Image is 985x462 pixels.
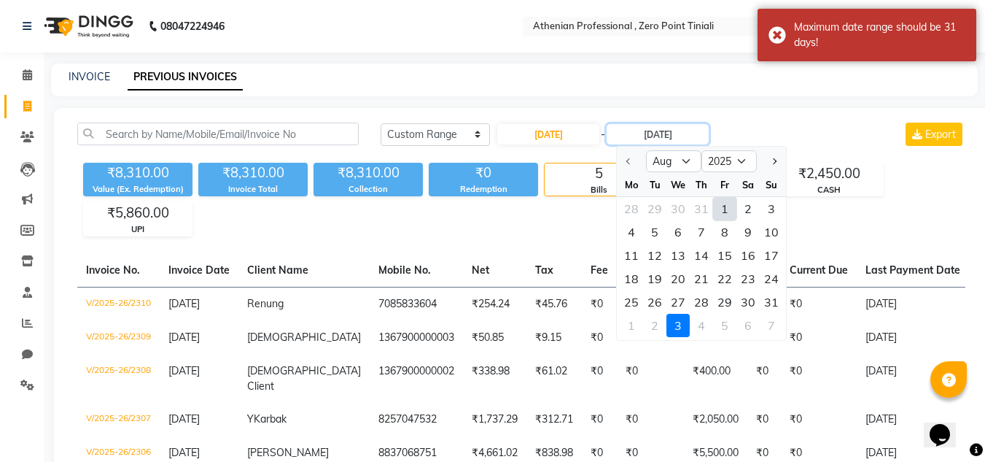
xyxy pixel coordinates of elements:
div: 7 [760,314,783,337]
span: [DATE] [168,297,200,310]
div: 2 [643,314,666,337]
div: 17 [760,244,783,267]
div: ₹2,450.00 [775,163,883,184]
div: 12 [643,244,666,267]
span: Fee [591,263,608,277]
div: 3 [760,197,783,220]
div: 5 [713,314,736,337]
button: Next month [768,150,780,173]
div: 14 [690,244,713,267]
div: Tuesday, August 12, 2025 [643,244,666,267]
span: [DEMOGRAPHIC_DATA] [247,331,361,344]
div: Friday, August 22, 2025 [713,267,736,290]
div: 5 [643,220,666,244]
div: Monday, August 18, 2025 [620,267,643,290]
td: 1367900000002 [370,355,463,403]
div: Thursday, August 14, 2025 [690,244,713,267]
div: Friday, August 15, 2025 [713,244,736,267]
span: Karbak [254,412,287,426]
div: 16 [736,244,760,267]
div: Monday, August 11, 2025 [620,244,643,267]
span: Y [247,412,254,426]
span: Export [925,128,956,141]
div: Wednesday, August 13, 2025 [666,244,690,267]
div: Fr [713,173,736,196]
div: 15 [713,244,736,267]
div: ₹5,860.00 [84,203,192,223]
select: Select month [646,150,701,172]
td: V/2025-26/2308 [77,355,160,403]
td: 8257047532 [370,403,463,436]
div: 3 [666,314,690,337]
div: Thursday, August 7, 2025 [690,220,713,244]
td: ₹0 [582,403,617,436]
div: 28 [690,290,713,314]
div: Thursday, August 28, 2025 [690,290,713,314]
div: Saturday, August 2, 2025 [736,197,760,220]
td: [DATE] [857,355,969,403]
span: - [601,127,605,142]
div: 18 [620,267,643,290]
td: ₹0 [781,355,857,403]
td: [DATE] [857,287,969,321]
div: ₹8,310.00 [314,163,423,183]
span: [DATE] [168,412,200,426]
td: ₹0 [582,321,617,355]
div: Saturday, August 9, 2025 [736,220,760,244]
div: CASH [775,184,883,196]
div: Bills [545,184,653,196]
div: 20 [666,267,690,290]
td: [DATE] [857,321,969,355]
div: Friday, August 29, 2025 [713,290,736,314]
div: 2 [736,197,760,220]
div: 26 [643,290,666,314]
div: We [666,173,690,196]
div: Saturday, August 30, 2025 [736,290,760,314]
img: logo [37,6,137,47]
span: Renung [247,297,284,310]
td: V/2025-26/2307 [77,403,160,436]
td: V/2025-26/2309 [77,321,160,355]
a: INVOICE [69,70,110,83]
span: Mobile No. [378,263,431,277]
span: Current Due [790,263,848,277]
td: 1367900000003 [370,321,463,355]
td: ₹400.00 [684,355,747,403]
div: Invoice Total [198,183,308,196]
div: 6 [666,220,690,244]
div: Wednesday, August 6, 2025 [666,220,690,244]
td: ₹0 [781,287,857,321]
td: ₹312.71 [526,403,582,436]
div: 21 [690,267,713,290]
div: Sa [736,173,760,196]
div: Collection [314,183,423,196]
div: 23 [736,267,760,290]
div: ₹0 [429,163,538,183]
div: Tuesday, August 26, 2025 [643,290,666,314]
div: ₹8,310.00 [83,163,192,183]
iframe: chat widget [924,404,970,447]
div: 24 [760,267,783,290]
div: Tu [643,173,666,196]
div: Wednesday, August 27, 2025 [666,290,690,314]
div: Sunday, August 3, 2025 [760,197,783,220]
div: 4 [620,220,643,244]
div: 22 [713,267,736,290]
td: ₹1,737.29 [463,403,526,436]
div: Monday, August 4, 2025 [620,220,643,244]
td: ₹0 [582,287,617,321]
div: Tuesday, August 19, 2025 [643,267,666,290]
div: 19 [643,267,666,290]
div: 8 [713,220,736,244]
button: Export [906,123,962,146]
div: Sunday, August 31, 2025 [760,290,783,314]
div: 11 [620,244,643,267]
span: Client Name [247,263,308,277]
div: 5 [545,163,653,184]
span: [DATE] [168,364,200,377]
span: [PERSON_NAME] [247,446,329,459]
div: Su [760,173,783,196]
div: Value (Ex. Redemption) [83,183,192,196]
div: Friday, August 1, 2025 [713,197,736,220]
span: Invoice No. [86,263,140,277]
